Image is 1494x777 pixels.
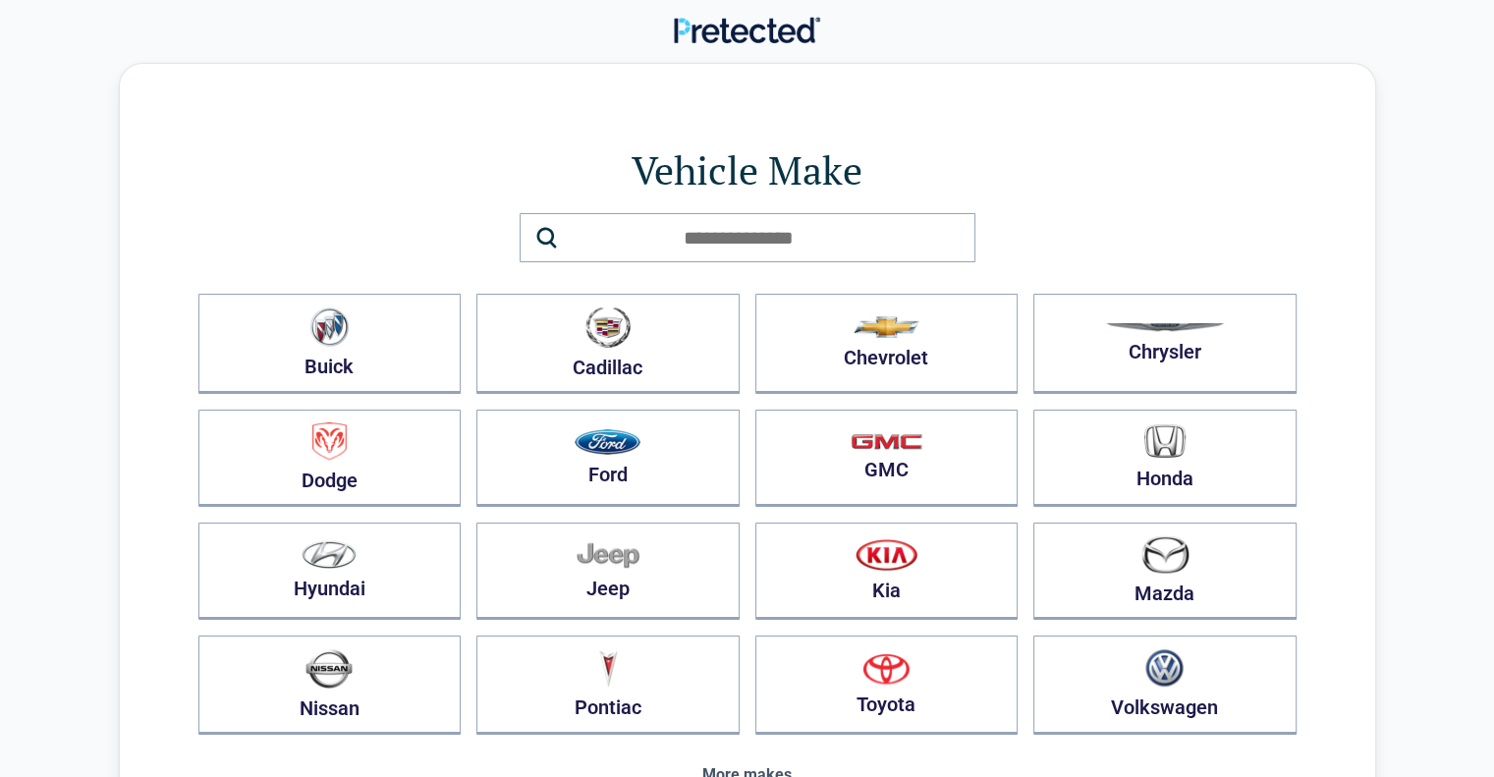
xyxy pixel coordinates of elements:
button: Chrysler [1033,294,1297,394]
button: Volkswagen [1033,636,1297,735]
button: Kia [755,523,1019,620]
button: Ford [476,410,740,507]
button: Cadillac [476,294,740,394]
button: Jeep [476,523,740,620]
button: Buick [198,294,462,394]
button: Pontiac [476,636,740,735]
button: Honda [1033,410,1297,507]
button: Dodge [198,410,462,507]
button: Nissan [198,636,462,735]
button: Mazda [1033,523,1297,620]
button: Chevrolet [755,294,1019,394]
button: Hyundai [198,523,462,620]
h1: Vehicle Make [198,142,1297,197]
button: Toyota [755,636,1019,735]
button: GMC [755,410,1019,507]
